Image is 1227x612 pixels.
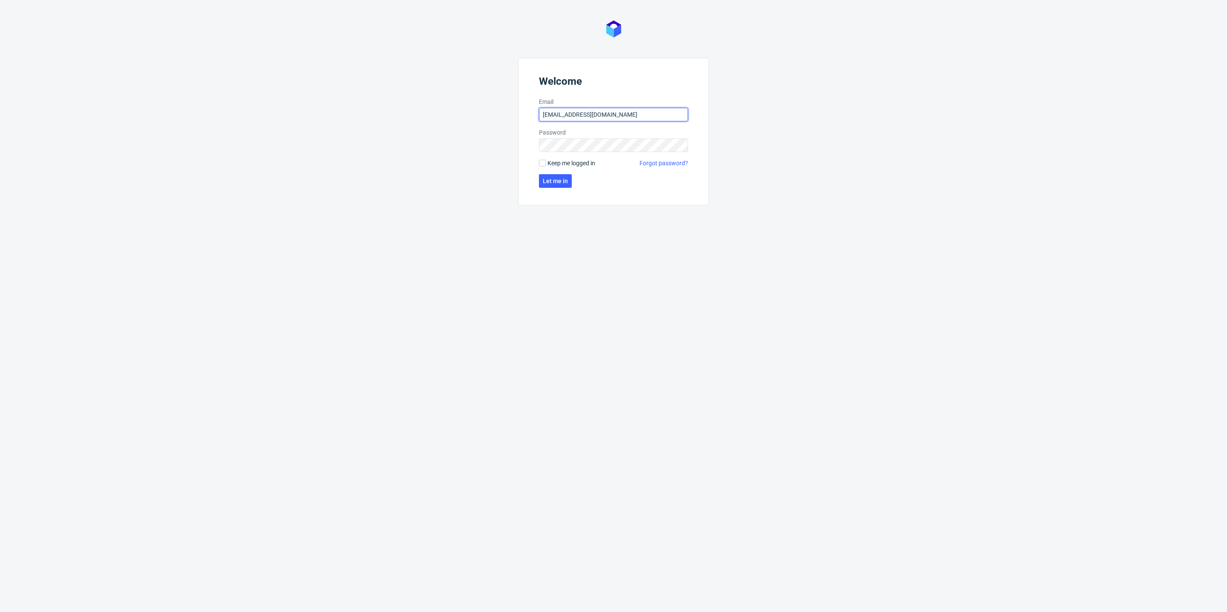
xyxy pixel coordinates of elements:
header: Welcome [539,75,688,91]
button: Let me in [539,174,572,188]
label: Password [539,128,688,137]
input: you@youremail.com [539,108,688,121]
a: Forgot password? [639,159,688,167]
span: Let me in [543,178,568,184]
span: Keep me logged in [547,159,595,167]
label: Email [539,98,688,106]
